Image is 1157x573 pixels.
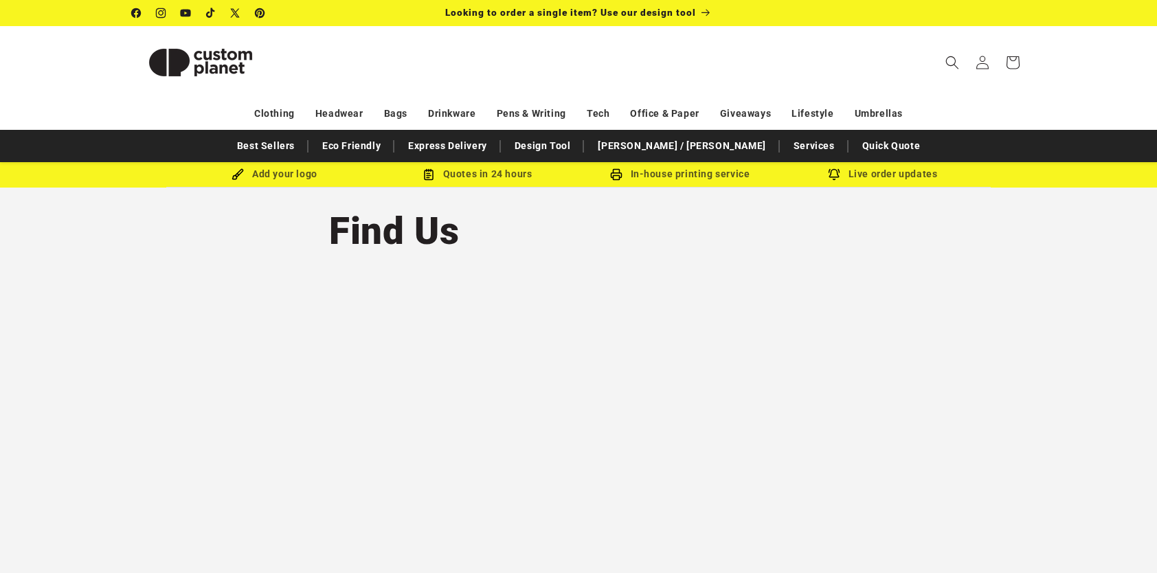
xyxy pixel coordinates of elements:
a: Eco Friendly [315,134,387,158]
a: Drinkware [428,102,475,126]
a: Giveaways [720,102,771,126]
div: Add your logo [173,166,376,183]
iframe: Chat Widget [1088,507,1157,573]
a: Services [787,134,842,158]
h1: Find Us [329,207,828,255]
a: Tech [587,102,609,126]
div: Quotes in 24 hours [376,166,578,183]
div: In-house printing service [578,166,781,183]
div: Live order updates [781,166,984,183]
img: Order Updates Icon [423,168,435,181]
a: Pens & Writing [497,102,566,126]
span: Looking to order a single item? Use our design tool [445,7,696,18]
summary: Search [937,47,967,78]
a: Clothing [254,102,295,126]
a: Umbrellas [855,102,903,126]
a: Headwear [315,102,363,126]
img: Order updates [828,168,840,181]
a: Bags [384,102,407,126]
a: Design Tool [508,134,578,158]
a: [PERSON_NAME] / [PERSON_NAME] [591,134,772,158]
a: Office & Paper [630,102,699,126]
a: Custom Planet [127,26,275,98]
a: Quick Quote [855,134,928,158]
a: Lifestyle [791,102,833,126]
img: Custom Planet [132,32,269,93]
a: Best Sellers [230,134,302,158]
img: Brush Icon [232,168,244,181]
img: In-house printing [610,168,622,181]
a: Express Delivery [401,134,494,158]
